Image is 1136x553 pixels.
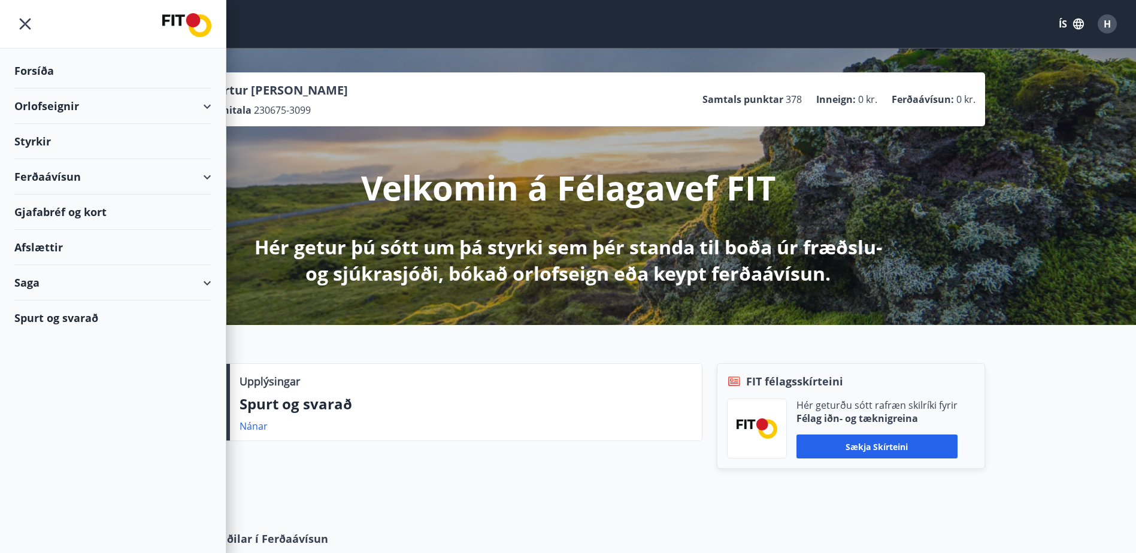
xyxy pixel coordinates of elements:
span: 0 kr. [956,93,976,106]
a: Nánar [240,420,268,433]
div: Gjafabréf og kort [14,195,211,230]
p: Samtals punktar [702,93,783,106]
span: Samstarfsaðilar í Ferðaávísun [166,531,328,546]
div: Afslættir [14,230,211,265]
div: Saga [14,265,211,300]
p: Kennitala [204,104,252,117]
button: menu [14,13,36,35]
span: H [1104,17,1111,31]
div: Styrkir [14,124,211,159]
button: ÍS [1052,13,1090,35]
button: H [1093,10,1122,38]
div: Ferðaávísun [14,159,211,195]
p: Hjörtur [PERSON_NAME] [204,82,348,99]
button: Sækja skírteini [796,434,958,458]
p: Upplýsingar [240,373,300,389]
p: Velkomin á Félagavef FIT [361,165,775,210]
p: Ferðaávísun : [892,93,954,106]
div: Spurt og svarað [14,300,211,335]
div: Forsíða [14,53,211,89]
img: FPQVkF9lTnNbbaRSFyT17YYeljoOGk5m51IhT0bO.png [737,418,777,438]
span: 230675-3099 [254,104,311,117]
img: union_logo [162,13,211,37]
p: Hér geturðu sótt rafræn skilríki fyrir [796,399,958,412]
span: 0 kr. [858,93,877,106]
p: Félag iðn- og tæknigreina [796,412,958,425]
span: FIT félagsskírteini [746,373,843,389]
p: Spurt og svarað [240,394,692,414]
div: Orlofseignir [14,89,211,124]
p: Hér getur þú sótt um þá styrki sem þér standa til boða úr fræðslu- og sjúkrasjóði, bókað orlofsei... [252,234,884,287]
p: Inneign : [816,93,856,106]
span: 378 [786,93,802,106]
